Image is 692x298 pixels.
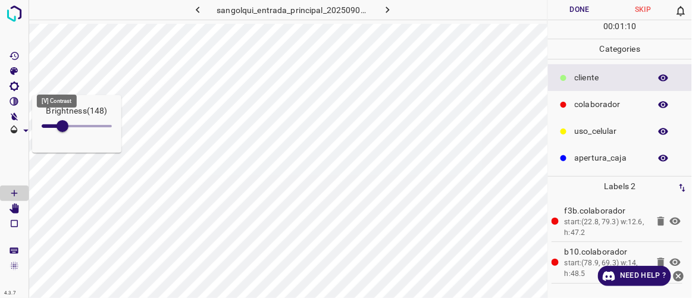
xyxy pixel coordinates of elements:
[565,205,648,217] p: f3b.colaborador
[615,20,625,33] p: 01
[604,20,637,39] div: : :
[42,105,112,117] p: Brightness ( 148 )
[565,246,648,258] p: b10.colaborador
[548,145,692,171] div: apertura_caja
[598,266,671,286] a: Need Help ?
[548,64,692,91] div: cliente
[575,71,644,84] p: cliente
[604,20,613,33] p: 00
[575,125,644,137] p: uso_celular
[671,266,686,286] button: close-help
[627,20,636,33] p: 10
[4,3,25,24] img: logo
[548,118,692,145] div: uso_celular
[565,217,648,238] div: start:(22.8, 79.3) w:12.6, h:47.2
[1,288,19,298] div: 4.3.7
[548,91,692,118] div: colaborador
[575,98,644,111] p: colaborador
[548,39,692,59] p: Categories
[565,258,648,279] div: start:(78.9, 69.3) w:14, h:48.5
[552,177,688,196] p: Labels 2
[217,3,369,20] h6: sangolqui_entrada_principal_20250904_123137_522905.jpg
[575,152,644,164] p: apertura_caja
[37,95,77,108] div: [V] Contrast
